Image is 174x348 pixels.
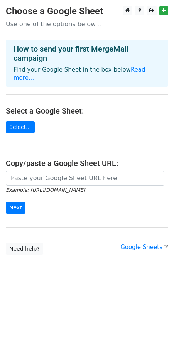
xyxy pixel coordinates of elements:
h3: Choose a Google Sheet [6,6,168,17]
a: Need help? [6,243,43,255]
h4: Select a Google Sheet: [6,106,168,115]
p: Use one of the options below... [6,20,168,28]
h4: Copy/paste a Google Sheet URL: [6,159,168,168]
a: Select... [6,121,35,133]
h4: How to send your first MergeMail campaign [14,44,160,63]
a: Read more... [14,66,145,81]
a: Google Sheets [120,244,168,251]
p: Find your Google Sheet in the box below [14,66,160,82]
small: Example: [URL][DOMAIN_NAME] [6,187,85,193]
input: Next [6,202,25,214]
input: Paste your Google Sheet URL here [6,171,164,186]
